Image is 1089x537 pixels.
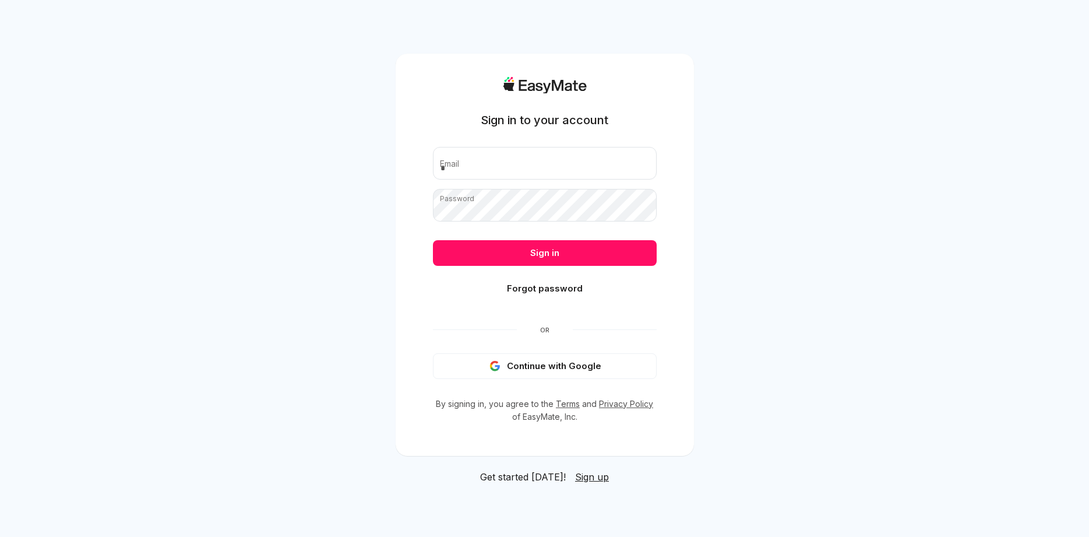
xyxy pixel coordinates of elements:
span: Or [517,325,573,335]
button: Forgot password [433,276,657,301]
p: By signing in, you agree to the and of EasyMate, Inc. [433,398,657,423]
a: Privacy Policy [599,399,653,409]
span: Sign up [575,471,609,483]
a: Terms [556,399,580,409]
span: Get started [DATE]! [480,470,566,484]
button: Continue with Google [433,353,657,379]
button: Sign in [433,240,657,266]
h1: Sign in to your account [481,112,608,128]
a: Sign up [575,470,609,484]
